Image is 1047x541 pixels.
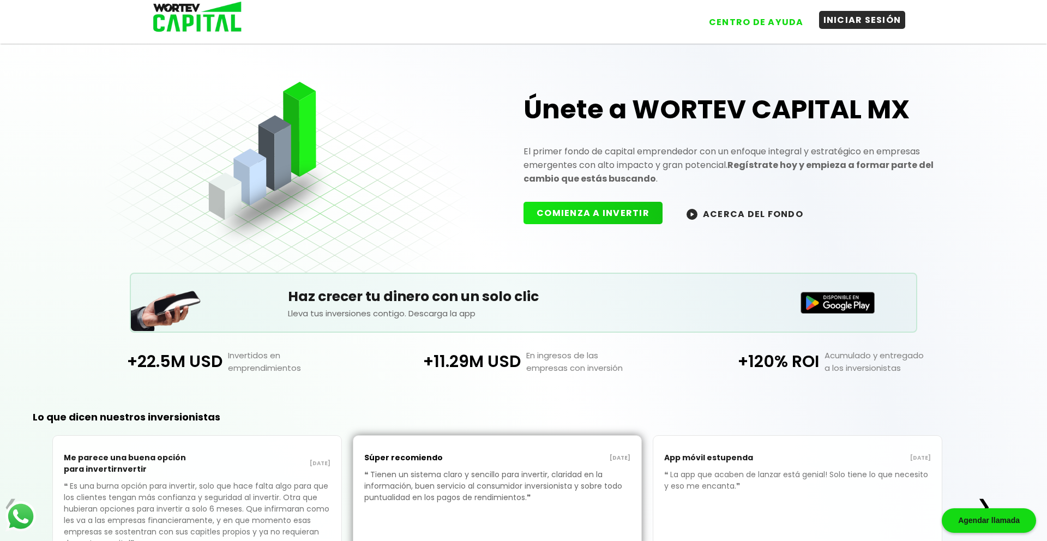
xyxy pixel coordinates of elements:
img: Disponible en Google Play [801,292,875,314]
a: COMIENZA A INVERTIR [523,207,673,219]
a: INICIAR SESIÓN [808,5,906,31]
p: Me parece una buena opción para invertirnvertir [64,447,197,480]
p: Tienen un sistema claro y sencillo para invertir, claridad en la información, buen servicio al co... [364,469,631,520]
p: Lleva tus inversiones contigo. Descarga la app [288,307,759,320]
p: +120% ROI [673,349,820,374]
img: Teléfono [131,277,202,331]
p: Súper recomiendo [364,447,497,469]
span: ❞ [527,492,533,503]
button: INICIAR SESIÓN [819,11,906,29]
button: ❯ [973,495,995,517]
h1: Únete a WORTEV CAPITAL MX [523,92,942,127]
button: ACERCA DEL FONDO [673,202,816,225]
p: [DATE] [497,454,630,462]
p: [DATE] [197,459,330,468]
img: logos_whatsapp-icon.242b2217.svg [5,501,36,532]
span: ❝ [364,469,370,480]
h5: Haz crecer tu dinero con un solo clic [288,286,759,307]
p: El primer fondo de capital emprendedor con un enfoque integral y estratégico en empresas emergent... [523,145,942,185]
a: CENTRO DE AYUDA [694,5,808,31]
p: En ingresos de las empresas con inversión [521,349,673,374]
p: +22.5M USD [76,349,222,374]
p: +11.29M USD [374,349,521,374]
img: wortev-capital-acerca-del-fondo [687,209,697,220]
p: Invertidos en emprendimientos [222,349,375,374]
button: CENTRO DE AYUDA [705,13,808,31]
span: ❞ [736,480,742,491]
span: ❝ [64,480,70,491]
button: COMIENZA A INVERTIR [523,202,663,224]
p: App móvil estupenda [664,447,797,469]
span: ❝ [664,469,670,480]
p: Acumulado y entregado a los inversionistas [819,349,971,374]
p: [DATE] [798,454,931,462]
p: La app que acaben de lanzar está genial! Solo tiene lo que necesito y eso me encanta. [664,469,931,508]
strong: Regístrate hoy y empieza a formar parte del cambio que estás buscando [523,159,934,185]
div: Agendar llamada [942,508,1036,533]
